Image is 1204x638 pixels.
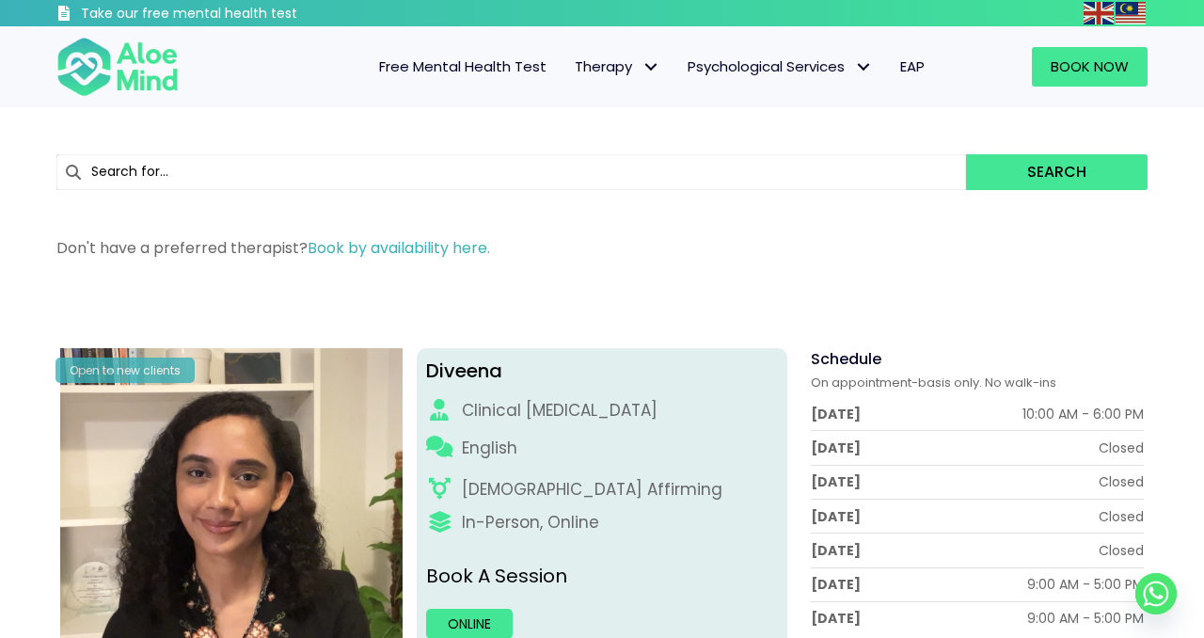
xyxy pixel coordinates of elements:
div: Clinical [MEDICAL_DATA] [462,399,657,423]
a: Whatsapp [1135,573,1177,614]
img: en [1084,2,1114,24]
div: In-Person, Online [462,511,599,534]
div: [DATE] [811,472,861,491]
span: On appointment-basis only. No walk-ins [811,374,1056,391]
a: Book Now [1032,47,1148,87]
button: Search [966,154,1148,190]
div: [DATE] [811,541,861,560]
span: Book Now [1051,56,1129,76]
p: Don't have a preferred therapist? [56,237,1148,259]
span: Therapy: submenu [637,54,664,81]
div: [DEMOGRAPHIC_DATA] Affirming [462,478,722,502]
span: Schedule [811,348,881,370]
h3: Take our free mental health test [81,5,398,24]
div: [DATE] [811,405,861,423]
span: Free Mental Health Test [379,56,547,76]
div: [DATE] [811,609,861,628]
div: 10:00 AM - 6:00 PM [1022,405,1144,423]
div: [DATE] [811,507,861,526]
a: Psychological ServicesPsychological Services: submenu [673,47,886,87]
div: 9:00 AM - 5:00 PM [1027,609,1144,628]
div: Closed [1099,472,1144,491]
div: Diveena [426,358,778,385]
div: Open to new clients [55,358,195,383]
a: TherapyTherapy: submenu [561,47,673,87]
p: English [462,437,517,460]
a: Take our free mental health test [56,5,398,26]
span: Psychological Services: submenu [849,54,877,81]
div: [DATE] [811,575,861,594]
span: Psychological Services [688,56,872,76]
span: EAP [900,56,925,76]
a: Malay [1116,2,1148,24]
input: Search for... [56,154,966,190]
div: Closed [1099,541,1144,560]
div: Closed [1099,507,1144,526]
a: Book by availability here. [308,237,490,259]
span: Therapy [575,56,659,76]
div: Closed [1099,439,1144,457]
img: Aloe mind Logo [56,36,179,98]
p: Book A Session [426,563,778,590]
img: ms [1116,2,1146,24]
a: Free Mental Health Test [365,47,561,87]
a: English [1084,2,1116,24]
div: 9:00 AM - 5:00 PM [1027,575,1144,594]
a: EAP [886,47,939,87]
nav: Menu [203,47,939,87]
div: [DATE] [811,439,861,457]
